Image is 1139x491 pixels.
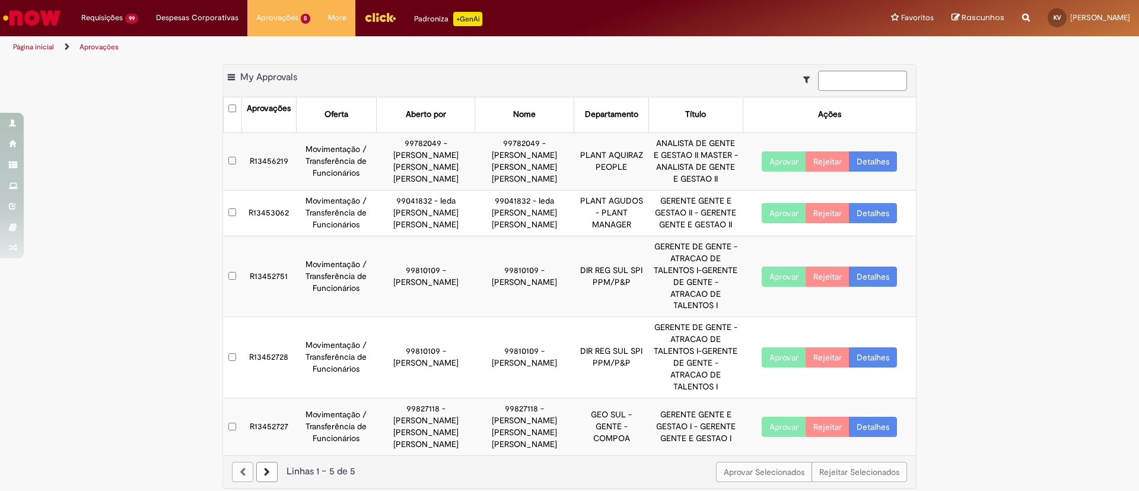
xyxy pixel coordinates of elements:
td: R13452727 [241,398,296,455]
a: Detalhes [849,417,897,437]
td: R13453062 [241,190,296,236]
td: DIR REG SUL SPI PPM/P&P [574,236,649,317]
td: Movimentação / Transferência de Funcionários [296,190,376,236]
td: GERENTE DE GENTE - ATRACAO DE TALENTOS I-GERENTE DE GENTE - ATRACAO DE TALENTOS I [649,236,743,317]
td: 99810109 - [PERSON_NAME] [475,317,574,398]
td: 99782049 - [PERSON_NAME] [PERSON_NAME] [PERSON_NAME] [475,132,574,190]
a: Aprovações [79,42,119,52]
div: Departamento [585,109,638,121]
span: My Approvals [240,71,297,83]
div: Aberto por [406,109,446,121]
div: Aprovações [247,103,291,115]
td: ANALISTA DE GENTE E GESTAO II MASTER - ANALISTA DE GENTE E GESTAO II [649,132,743,190]
td: R13456219 [241,132,296,190]
td: 99782049 - [PERSON_NAME] [PERSON_NAME] [PERSON_NAME] [376,132,475,190]
div: Linhas 1 − 5 de 5 [232,465,907,479]
td: 99827118 - [PERSON_NAME] [PERSON_NAME] [PERSON_NAME] [475,398,574,455]
td: GERENTE GENTE E GESTAO I - GERENTE GENTE E GESTAO I [649,398,743,455]
td: R13452751 [241,236,296,317]
td: 99810109 - [PERSON_NAME] [376,317,475,398]
button: Rejeitar [806,151,850,172]
td: Movimentação / Transferência de Funcionários [296,317,376,398]
td: 99810109 - [PERSON_NAME] [475,236,574,317]
td: Movimentação / Transferência de Funcionários [296,236,376,317]
span: 5 [301,14,311,24]
a: Detalhes [849,267,897,287]
td: Movimentação / Transferência de Funcionários [296,132,376,190]
td: PLANT AGUDOS - PLANT MANAGER [574,190,649,236]
span: 99 [125,14,138,24]
i: Mostrar filtros para: Suas Solicitações [803,75,816,84]
span: Requisições [81,12,123,24]
span: Rascunhos [962,12,1004,23]
a: Detalhes [849,347,897,368]
td: PLANT AQUIRAZ PEOPLE [574,132,649,190]
div: Ações [818,109,841,121]
td: GERENTE DE GENTE - ATRACAO DE TALENTOS I-GERENTE DE GENTE - ATRACAO DE TALENTOS I [649,317,743,398]
span: Favoritos [901,12,934,24]
button: Rejeitar [806,267,850,287]
button: Aprovar [762,417,806,437]
button: Aprovar [762,267,806,287]
ul: Trilhas de página [9,36,750,58]
th: Aprovações [241,97,296,132]
span: More [328,12,346,24]
div: Oferta [324,109,348,121]
p: +GenAi [453,12,482,26]
td: R13452728 [241,317,296,398]
button: Rejeitar [806,417,850,437]
button: Aprovar [762,151,806,172]
button: Aprovar [762,347,806,368]
td: GEO SUL - GENTE - COMPOA [574,398,649,455]
span: [PERSON_NAME] [1070,12,1130,23]
td: 99041832 - Ieda [PERSON_NAME] [PERSON_NAME] [376,190,475,236]
a: Detalhes [849,151,897,172]
div: Padroniza [414,12,482,26]
div: Título [685,109,706,121]
td: 99827118 - [PERSON_NAME] [PERSON_NAME] [PERSON_NAME] [376,398,475,455]
span: KV [1054,14,1061,21]
img: ServiceNow [1,6,62,30]
a: Página inicial [13,42,54,52]
td: GERENTE GENTE E GESTAO II - GERENTE GENTE E GESTAO II [649,190,743,236]
a: Detalhes [849,203,897,223]
div: Nome [513,109,536,121]
td: Movimentação / Transferência de Funcionários [296,398,376,455]
span: Aprovações [256,12,298,24]
span: Despesas Corporativas [156,12,238,24]
td: DIR REG SUL SPI PPM/P&P [574,317,649,398]
button: Aprovar [762,203,806,223]
td: 99041832 - Ieda [PERSON_NAME] [PERSON_NAME] [475,190,574,236]
a: Rascunhos [952,12,1004,24]
button: Rejeitar [806,347,850,368]
button: Rejeitar [806,203,850,223]
img: click_logo_yellow_360x200.png [364,8,396,26]
td: 99810109 - [PERSON_NAME] [376,236,475,317]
